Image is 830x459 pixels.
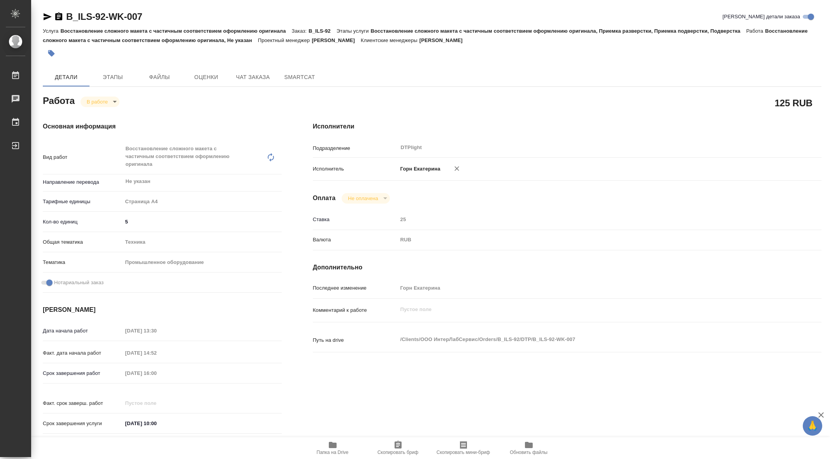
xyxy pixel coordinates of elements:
[123,418,191,429] input: ✎ Введи что-нибудь
[123,325,191,336] input: Пустое поле
[361,37,419,43] p: Клиентские менеджеры
[342,193,390,204] div: В работе
[43,399,123,407] p: Факт. срок заверш. работ
[54,279,104,287] span: Нотариальный заказ
[281,72,318,82] span: SmartCat
[123,368,191,379] input: Пустое поле
[312,37,361,43] p: [PERSON_NAME]
[398,333,779,346] textarea: /Clients/ООО ИнтерЛабСервис/Orders/B_ILS-92/DTP/B_ILS-92-WK-007
[292,28,309,34] p: Заказ:
[377,450,418,455] span: Скопировать бриф
[43,12,52,21] button: Скопировать ссылку для ЯМессенджера
[806,418,819,434] span: 🙏
[81,97,119,107] div: В работе
[313,216,398,223] p: Ставка
[43,238,123,246] p: Общая тематика
[431,437,496,459] button: Скопировать мини-бриф
[346,195,380,202] button: Не оплачена
[371,28,746,34] p: Восстановление сложного макета с частичным соответствием оформлению оригинала, Приемка разверстки...
[309,28,337,34] p: B_ILS-92
[313,336,398,344] p: Путь на drive
[398,233,779,246] div: RUB
[43,28,60,34] p: Услуга
[141,72,178,82] span: Файлы
[313,193,336,203] h4: Оплата
[317,450,349,455] span: Папка на Drive
[123,256,282,269] div: Промышленное оборудование
[337,28,371,34] p: Этапы услуги
[66,11,142,22] a: B_ILS-92-WK-007
[775,96,812,109] h2: 125 RUB
[43,218,123,226] p: Кол-во единиц
[398,165,440,173] p: Горн Екатерина
[803,416,822,436] button: 🙏
[43,305,282,315] h4: [PERSON_NAME]
[43,259,123,266] p: Тематика
[398,214,779,225] input: Пустое поле
[94,72,132,82] span: Этапы
[258,37,312,43] p: Проектный менеджер
[43,122,282,131] h4: Основная информация
[300,437,365,459] button: Папка на Drive
[510,450,547,455] span: Обновить файлы
[43,369,123,377] p: Срок завершения работ
[84,98,110,105] button: В работе
[313,122,821,131] h4: Исполнители
[313,306,398,314] p: Комментарий к работе
[313,284,398,292] p: Последнее изменение
[54,12,63,21] button: Скопировать ссылку
[60,28,291,34] p: Восстановление сложного макета с частичным соответствием оформлению оригинала
[123,347,191,359] input: Пустое поле
[313,144,398,152] p: Подразделение
[43,420,123,427] p: Срок завершения услуги
[47,72,85,82] span: Детали
[313,263,821,272] h4: Дополнительно
[313,236,398,244] p: Валюта
[188,72,225,82] span: Оценки
[123,216,282,227] input: ✎ Введи что-нибудь
[43,198,123,206] p: Тарифные единицы
[419,37,469,43] p: [PERSON_NAME]
[123,397,191,409] input: Пустое поле
[43,45,60,62] button: Добавить тэг
[43,349,123,357] p: Факт. дата начала работ
[43,178,123,186] p: Направление перевода
[43,93,75,107] h2: Работа
[746,28,765,34] p: Работа
[437,450,490,455] span: Скопировать мини-бриф
[123,236,282,249] div: Техника
[398,282,779,294] input: Пустое поле
[496,437,562,459] button: Обновить файлы
[43,327,123,335] p: Дата начала работ
[723,13,800,21] span: [PERSON_NAME] детали заказа
[234,72,272,82] span: Чат заказа
[123,195,282,208] div: Страница А4
[448,160,465,177] button: Удалить исполнителя
[43,153,123,161] p: Вид работ
[313,165,398,173] p: Исполнитель
[365,437,431,459] button: Скопировать бриф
